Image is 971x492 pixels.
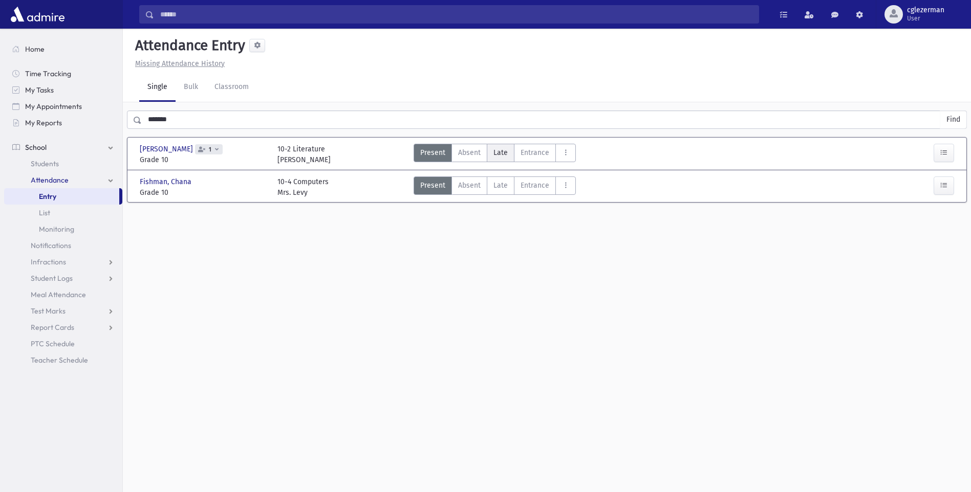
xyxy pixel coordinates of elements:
[414,176,576,198] div: AttTypes
[4,221,122,237] a: Monitoring
[25,85,54,95] span: My Tasks
[4,115,122,131] a: My Reports
[4,303,122,319] a: Test Marks
[207,146,213,153] span: 1
[31,159,59,168] span: Students
[4,336,122,352] a: PTC Schedule
[907,14,944,23] span: User
[31,241,71,250] span: Notifications
[4,139,122,155] a: School
[31,339,75,348] span: PTC Schedule
[4,286,122,303] a: Meal Attendance
[31,257,66,266] span: Infractions
[140,176,193,187] span: Fishman, Chana
[521,147,549,158] span: Entrance
[4,172,122,188] a: Attendance
[131,37,245,54] h5: Attendance Entry
[277,176,329,198] div: 10-4 Computers Mrs. Levy
[140,154,267,165] span: Grade 10
[4,65,122,82] a: Time Tracking
[458,147,481,158] span: Absent
[4,82,122,98] a: My Tasks
[458,180,481,191] span: Absent
[31,355,88,365] span: Teacher Schedule
[39,192,56,201] span: Entry
[4,155,122,172] a: Students
[493,147,508,158] span: Late
[414,144,576,165] div: AttTypes
[4,188,119,205] a: Entry
[25,69,71,78] span: Time Tracking
[277,144,331,165] div: 10-2 Literature [PERSON_NAME]
[4,352,122,368] a: Teacher Schedule
[31,323,74,332] span: Report Cards
[140,187,267,198] span: Grade 10
[31,306,66,316] span: Test Marks
[907,6,944,14] span: cglezerman
[31,274,73,283] span: Student Logs
[4,319,122,336] a: Report Cards
[493,180,508,191] span: Late
[139,73,176,102] a: Single
[521,180,549,191] span: Entrance
[135,59,225,68] u: Missing Attendance History
[420,147,445,158] span: Present
[25,102,82,111] span: My Appointments
[39,208,50,217] span: List
[4,237,122,254] a: Notifications
[8,4,67,25] img: AdmirePro
[31,290,86,299] span: Meal Attendance
[39,225,74,234] span: Monitoring
[420,180,445,191] span: Present
[206,73,257,102] a: Classroom
[4,98,122,115] a: My Appointments
[176,73,206,102] a: Bulk
[4,270,122,286] a: Student Logs
[140,144,195,154] span: [PERSON_NAME]
[154,5,759,24] input: Search
[4,41,122,57] a: Home
[4,254,122,270] a: Infractions
[31,175,69,185] span: Attendance
[4,205,122,221] a: List
[940,111,966,128] button: Find
[25,44,45,54] span: Home
[25,143,47,152] span: School
[25,118,62,127] span: My Reports
[131,59,225,68] a: Missing Attendance History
